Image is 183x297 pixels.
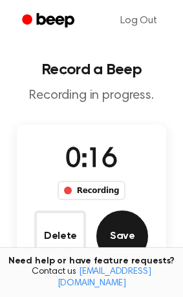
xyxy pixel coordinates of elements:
span: 0:16 [65,147,117,174]
h1: Record a Beep [10,62,173,77]
p: Recording in progress. [10,88,173,104]
a: Log Out [107,5,170,36]
a: Beep [13,8,86,34]
a: [EMAIL_ADDRESS][DOMAIN_NAME] [58,267,151,288]
div: Recording [58,181,125,200]
span: Contact us [8,267,175,289]
button: Save Audio Record [96,210,148,262]
button: Delete Audio Record [34,210,86,262]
